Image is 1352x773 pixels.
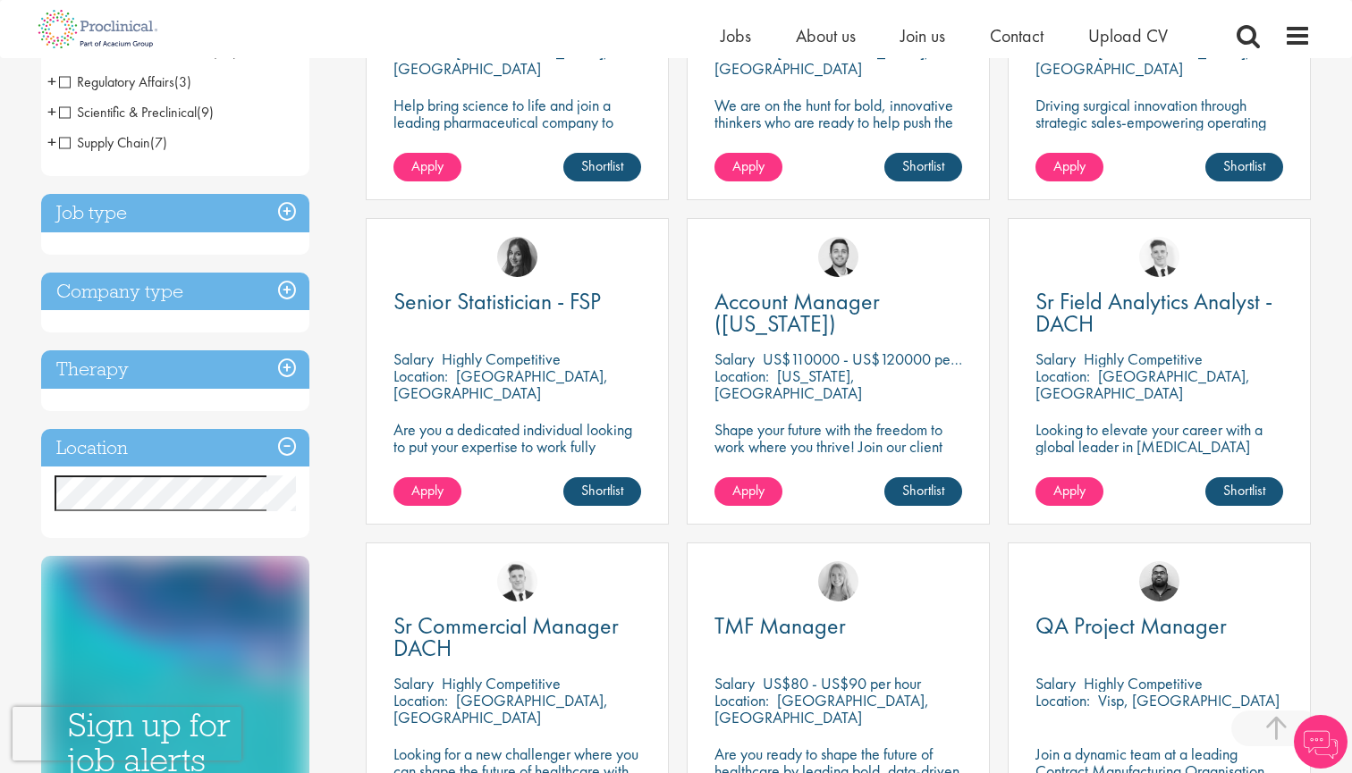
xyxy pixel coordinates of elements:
h3: Location [41,429,309,467]
a: Apply [1035,477,1103,506]
p: Visp, [GEOGRAPHIC_DATA] [1098,690,1280,710]
a: Senior Statistician - FSP [393,290,641,313]
a: TMF Manager [714,615,962,637]
span: Supply Chain [59,133,167,152]
span: QA Project Manager [1035,610,1227,641]
a: Shortlist [884,153,962,181]
span: Sr Commercial Manager DACH [393,610,619,663]
img: Chatbot [1294,715,1348,769]
a: Apply [714,477,782,506]
a: Apply [393,153,461,181]
span: Salary [1035,349,1076,369]
p: [GEOGRAPHIC_DATA], [GEOGRAPHIC_DATA] [393,365,608,403]
a: Apply [714,153,782,181]
a: Sr Field Analytics Analyst - DACH [1035,290,1283,335]
span: Regulatory Affairs [59,72,174,91]
a: Apply [393,477,461,506]
p: [GEOGRAPHIC_DATA], [GEOGRAPHIC_DATA] [1035,41,1250,79]
p: [GEOGRAPHIC_DATA], [GEOGRAPHIC_DATA] [714,690,929,727]
p: [US_STATE], [GEOGRAPHIC_DATA] [714,365,862,403]
span: + [47,98,56,125]
p: Driving surgical innovation through strategic sales-empowering operating rooms with cutting-edge ... [1035,97,1283,164]
p: [GEOGRAPHIC_DATA], [GEOGRAPHIC_DATA] [1035,365,1250,403]
p: [GEOGRAPHIC_DATA], [GEOGRAPHIC_DATA] [393,690,608,727]
img: Heidi Hennigan [497,237,537,277]
p: We are on the hunt for bold, innovative thinkers who are ready to help push the boundaries of sci... [714,97,962,164]
span: Scientific & Preclinical [59,103,197,122]
p: Help bring science to life and join a leading pharmaceutical company to play a key role in overse... [393,97,641,164]
span: Location: [1035,690,1090,710]
span: Apply [732,156,765,175]
span: Salary [1035,673,1076,693]
a: QA Project Manager [1035,615,1283,637]
span: Salary [714,349,755,369]
h3: Company type [41,273,309,311]
iframe: reCAPTCHA [13,707,241,760]
a: Jobs [721,24,751,47]
img: Shannon Briggs [818,561,858,601]
a: Apply [1035,153,1103,181]
span: Location: [393,690,448,710]
span: Location: [714,365,769,386]
p: Are you a dedicated individual looking to put your expertise to work fully flexibly in a remote p... [393,421,641,472]
a: Shortlist [1205,153,1283,181]
a: Shortlist [884,477,962,506]
a: Sr Commercial Manager DACH [393,615,641,660]
a: Shortlist [563,153,641,181]
span: Sr Field Analytics Analyst - DACH [1035,286,1272,339]
p: Shape your future with the freedom to work where you thrive! Join our client with this fully remo... [714,421,962,489]
a: About us [796,24,856,47]
a: Upload CV [1088,24,1168,47]
span: Supply Chain [59,133,150,152]
p: [GEOGRAPHIC_DATA], [GEOGRAPHIC_DATA] [393,41,608,79]
img: Ashley Bennett [1139,561,1179,601]
span: Salary [393,673,434,693]
span: Senior Statistician - FSP [393,286,601,316]
span: (9) [197,103,214,122]
p: [GEOGRAPHIC_DATA], [GEOGRAPHIC_DATA] [714,41,929,79]
p: Highly Competitive [442,673,561,693]
a: Join us [900,24,945,47]
span: TMF Manager [714,610,846,641]
a: Account Manager ([US_STATE]) [714,290,962,335]
span: Location: [1035,365,1090,386]
p: Highly Competitive [442,349,561,369]
img: Nicolas Daniel [497,561,537,601]
span: Location: [393,365,448,386]
span: Apply [411,156,444,175]
a: Contact [990,24,1044,47]
span: Account Manager ([US_STATE]) [714,286,880,339]
span: (3) [174,72,191,91]
p: US$110000 - US$120000 per annum [763,349,999,369]
span: Apply [1053,481,1086,500]
img: Parker Jensen [818,237,858,277]
span: Apply [1053,156,1086,175]
img: Nicolas Daniel [1139,237,1179,277]
p: Highly Competitive [1084,349,1203,369]
span: Salary [393,349,434,369]
h3: Therapy [41,350,309,389]
span: Location: [714,690,769,710]
span: Regulatory Affairs [59,72,191,91]
p: US$80 - US$90 per hour [763,673,921,693]
span: Salary [714,673,755,693]
span: + [47,68,56,95]
span: Apply [411,481,444,500]
h3: Job type [41,194,309,232]
p: Highly Competitive [1084,673,1203,693]
span: Scientific & Preclinical [59,103,214,122]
